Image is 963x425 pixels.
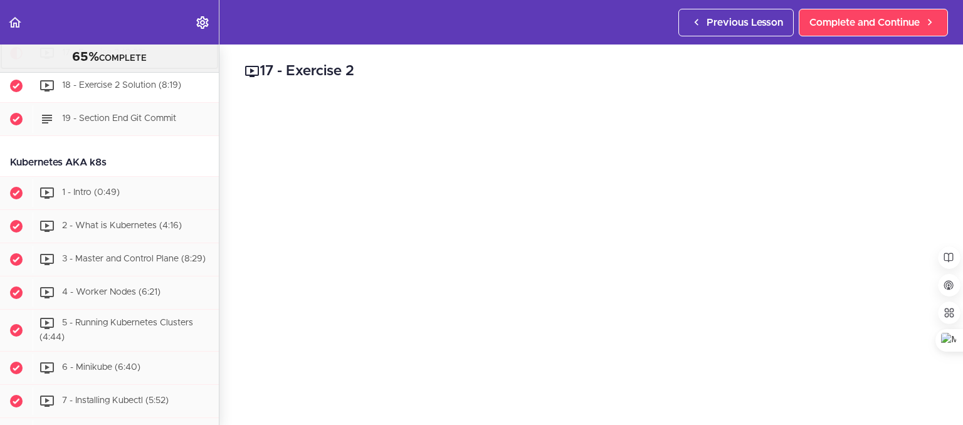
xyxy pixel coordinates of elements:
[62,188,120,197] span: 1 - Intro (0:49)
[62,396,169,405] span: 7 - Installing Kubectl (5:52)
[8,15,23,30] svg: Back to course curriculum
[39,318,193,342] span: 5 - Running Kubernetes Clusters (4:44)
[62,81,181,90] span: 18 - Exercise 2 Solution (8:19)
[62,221,182,230] span: 2 - What is Kubernetes (4:16)
[62,288,160,296] span: 4 - Worker Nodes (6:21)
[195,15,210,30] svg: Settings Menu
[62,254,206,263] span: 3 - Master and Control Plane (8:29)
[678,9,794,36] a: Previous Lesson
[799,9,948,36] a: Complete and Continue
[62,114,176,123] span: 19 - Section End Git Commit
[707,15,783,30] span: Previous Lesson
[62,363,140,372] span: 6 - Minikube (6:40)
[16,50,203,66] div: COMPLETE
[809,15,920,30] span: Complete and Continue
[72,51,99,63] span: 65%
[245,61,938,82] h2: 17 - Exercise 2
